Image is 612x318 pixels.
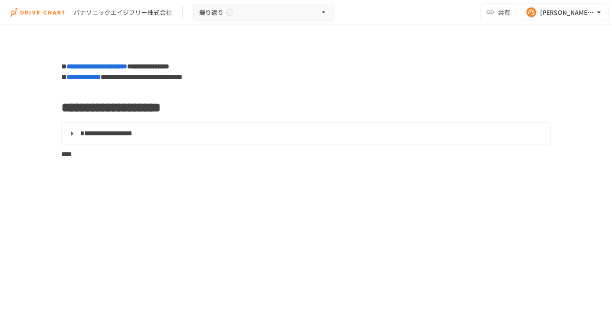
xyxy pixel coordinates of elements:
div: [PERSON_NAME][EMAIL_ADDRESS][DOMAIN_NAME] [540,7,594,18]
span: 振り返り [199,7,224,18]
button: [PERSON_NAME][EMAIL_ADDRESS][DOMAIN_NAME] [521,4,608,21]
div: パナソニックエイジフリー株式会社 [74,8,172,17]
button: 振り返り [193,4,334,21]
span: 共有 [498,7,510,17]
img: i9VDDS9JuLRLX3JIUyK59LcYp6Y9cayLPHs4hOxMB9W [11,5,67,19]
button: 共有 [480,4,517,21]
